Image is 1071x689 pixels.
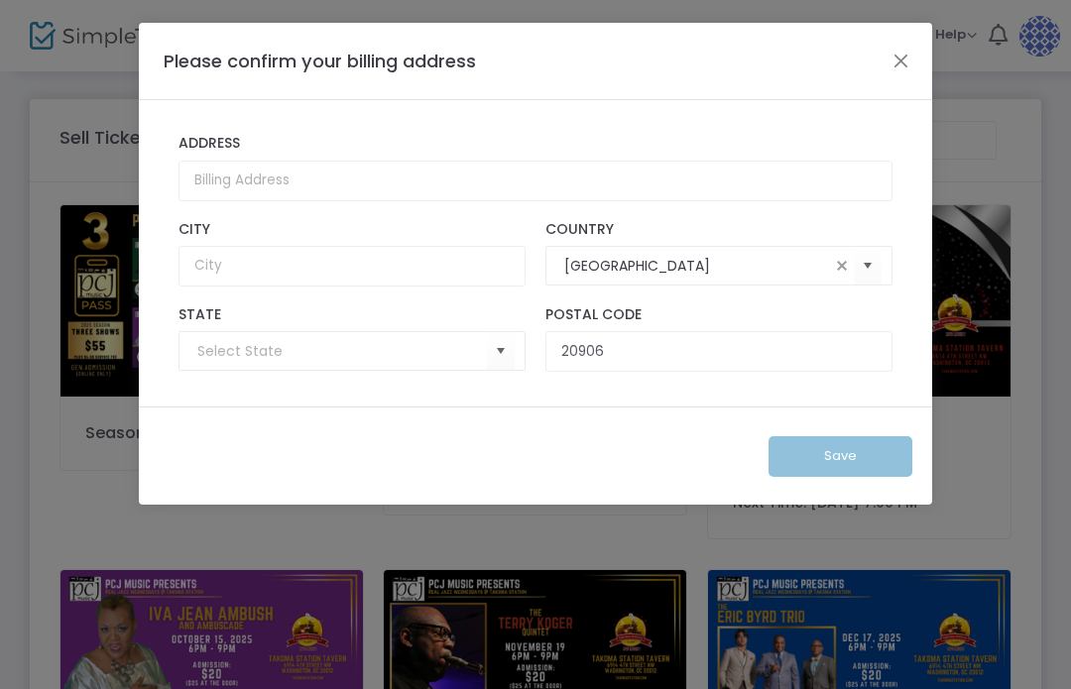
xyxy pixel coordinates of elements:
[545,331,892,372] input: Postal Code
[545,221,892,239] label: Country
[854,246,882,287] button: Select
[178,306,526,324] label: State
[178,161,892,201] input: Billing Address
[564,256,830,277] input: Select Country
[178,246,526,287] input: City
[178,221,526,239] label: City
[545,306,892,324] label: Postal Code
[830,254,854,278] span: clear
[487,331,515,372] button: Select
[197,341,487,362] input: Select State
[178,135,892,153] label: Address
[889,48,914,73] button: Close
[164,48,476,74] h4: Please confirm your billing address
